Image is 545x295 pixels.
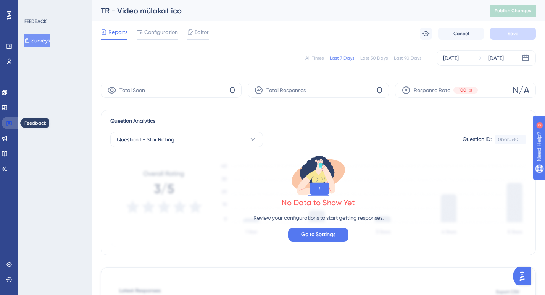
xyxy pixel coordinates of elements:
[488,53,504,63] div: [DATE]
[438,28,484,40] button: Cancel
[459,87,466,93] span: 100
[110,132,263,147] button: Question 1 - Star Rating
[119,86,145,95] span: Total Seen
[24,18,47,24] div: FEEDBACK
[110,117,155,126] span: Question Analytics
[266,86,306,95] span: Total Responses
[498,136,523,143] div: 0bab580f...
[195,28,209,37] span: Editor
[463,135,492,144] div: Question ID:
[443,53,459,63] div: [DATE]
[305,55,324,61] div: All Times
[282,197,355,208] div: No Data to Show Yet
[101,5,471,16] div: TR - Video mülakat ico
[229,84,235,96] span: 0
[453,31,469,37] span: Cancel
[301,230,335,239] span: Go to Settings
[108,28,127,37] span: Reports
[394,55,421,61] div: Last 90 Days
[144,28,178,37] span: Configuration
[288,228,348,242] button: Go to Settings
[513,84,529,96] span: N/A
[330,55,354,61] div: Last 7 Days
[18,2,48,11] span: Need Help?
[117,135,174,144] span: Question 1 - Star Rating
[490,28,536,40] button: Save
[490,5,536,17] button: Publish Changes
[513,265,536,288] iframe: UserGuiding AI Assistant Launcher
[360,55,388,61] div: Last 30 Days
[53,4,55,10] div: 2
[253,213,384,222] p: Review your configurations to start getting responses.
[377,84,382,96] span: 0
[414,86,450,95] span: Response Rate
[508,31,518,37] span: Save
[495,8,531,14] span: Publish Changes
[24,34,50,47] button: Surveys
